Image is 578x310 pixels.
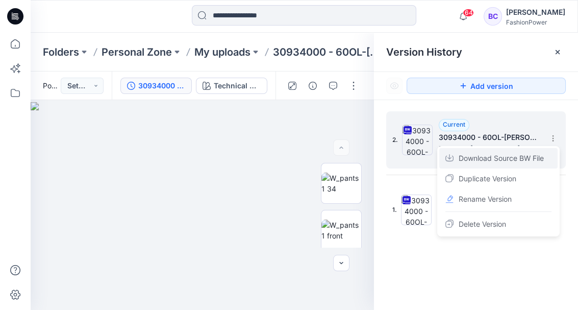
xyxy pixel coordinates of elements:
span: Version History [386,46,462,58]
span: 2. [392,135,398,145]
span: Download Source BW File [459,152,544,164]
span: 64 [463,9,474,17]
a: Folders [43,45,79,59]
h5: 30934000 - 60OL-Nicole [439,131,541,144]
img: W_pants1 front [321,220,361,241]
div: FashionPower [506,18,565,26]
button: Close [554,48,562,56]
img: 30934000 - 60OL-Nicole [401,195,432,225]
div: 30934000 - 60OL-Nicole [138,80,185,91]
div: [PERSON_NAME] [506,6,565,18]
span: Duplicate Version [459,173,516,185]
button: Details [305,78,321,94]
button: 30934000 - 60OL-[PERSON_NAME] [120,78,192,94]
button: Add version [407,78,566,94]
img: W_pants1 34 [321,173,361,194]
span: Posted by: Bibi Castelijns [439,144,541,154]
a: Personal Zone [102,45,172,59]
button: Technical Drawing [196,78,267,94]
div: BC [484,7,502,26]
span: Rename Version [459,193,512,205]
span: Current [443,121,465,128]
p: 30934000 - 60OL-[PERSON_NAME] [273,45,384,59]
span: Posted [DATE] 10:47 by [43,80,61,91]
button: Show Hidden Versions [386,78,403,94]
a: My uploads [194,45,250,59]
span: Delete Version [459,218,506,230]
span: 1. [392,205,397,214]
img: 30934000 - 60OL-Nicole [402,125,433,155]
div: Technical Drawing [214,80,261,91]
